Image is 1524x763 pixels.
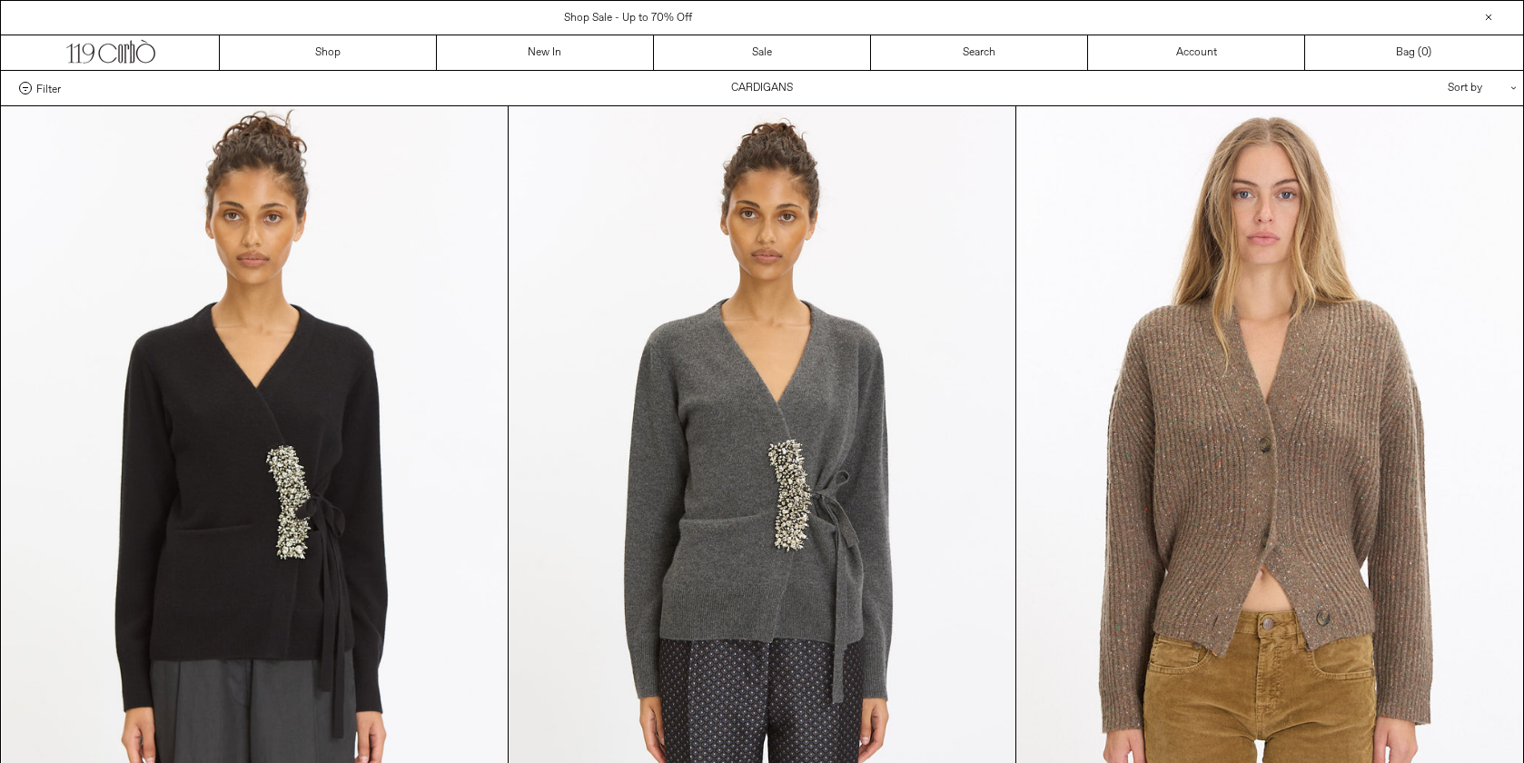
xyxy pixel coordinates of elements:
[871,35,1088,70] a: Search
[437,35,654,70] a: New In
[1421,45,1431,61] span: )
[654,35,871,70] a: Sale
[36,82,61,94] span: Filter
[1421,45,1428,60] span: 0
[1088,35,1305,70] a: Account
[220,35,437,70] a: Shop
[1341,71,1505,105] div: Sort by
[564,11,692,25] a: Shop Sale - Up to 70% Off
[1305,35,1522,70] a: Bag ()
